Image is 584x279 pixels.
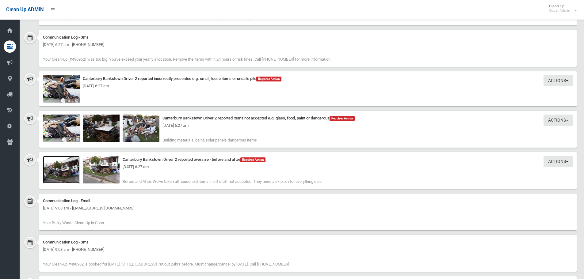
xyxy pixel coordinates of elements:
div: Communication Log - Sms [43,239,573,246]
div: [DATE] 9:08 am - [PHONE_NUMBER] [43,246,573,253]
div: [DATE] 6:27 am - [PHONE_NUMBER] [43,41,573,48]
span: Your Clean-Up (#490962) was too big. You've exceed your yearly allocation. Remove the items withi... [43,57,331,62]
button: Actions [544,156,573,167]
div: [DATE] 6:27 am [43,122,573,129]
div: Canterbury Bankstown Driver 2 reported items not accepted e.g. glass, food, paint or dangerous [43,115,573,122]
span: Your Clean-Up #490962 is booked for [DATE]. [STREET_ADDRESS] Put out 24hrs before. Must change/ca... [43,262,289,266]
div: [DATE] 6:27 am [43,82,573,90]
div: Canterbury Bankstown Driver 2 reported incorrectly presented e.g. small, loose items or unsafe pile [43,75,573,82]
img: 2025-10-1306.25.131618741758635554478.jpg [83,156,120,183]
button: Actions [544,75,573,86]
div: Canterbury Bankstown Driver 2 reported oversize - before and after [43,156,573,163]
small: Super Admin [549,8,570,13]
div: Communication Log - Sms [43,34,573,41]
span: Requires Action [256,77,281,81]
div: [DATE] 6:27 am [43,163,573,171]
img: 2025-10-1306.17.328321443697307852413.jpg [43,115,80,142]
span: Clean Up [546,4,576,13]
img: 2025-10-1306.25.46162081262793559847.jpg [123,115,159,142]
span: Requires Action [240,157,265,162]
button: Actions [544,115,573,126]
img: 2025-10-1306.18.228803972197699800899.jpg [43,156,80,183]
div: Communication Log - Email [43,197,573,205]
span: Building materials, paint, solar panels dangerous items [162,138,257,142]
span: Requires Action [330,116,355,121]
div: [DATE] 9:08 am - [EMAIL_ADDRESS][DOMAIN_NAME] [43,205,573,212]
span: Clean Up ADMIN [6,7,44,13]
img: 2025-10-1306.17.531501785279573199858.jpg [83,115,120,142]
span: Before and After, We've taken all household items n left stuff not accepted. They need a skip bin... [123,179,322,184]
img: 2025-10-1306.16.355548455392001821261.jpg [43,75,80,103]
span: Your Bulky Waste Clean-Up is Soon [43,221,104,225]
